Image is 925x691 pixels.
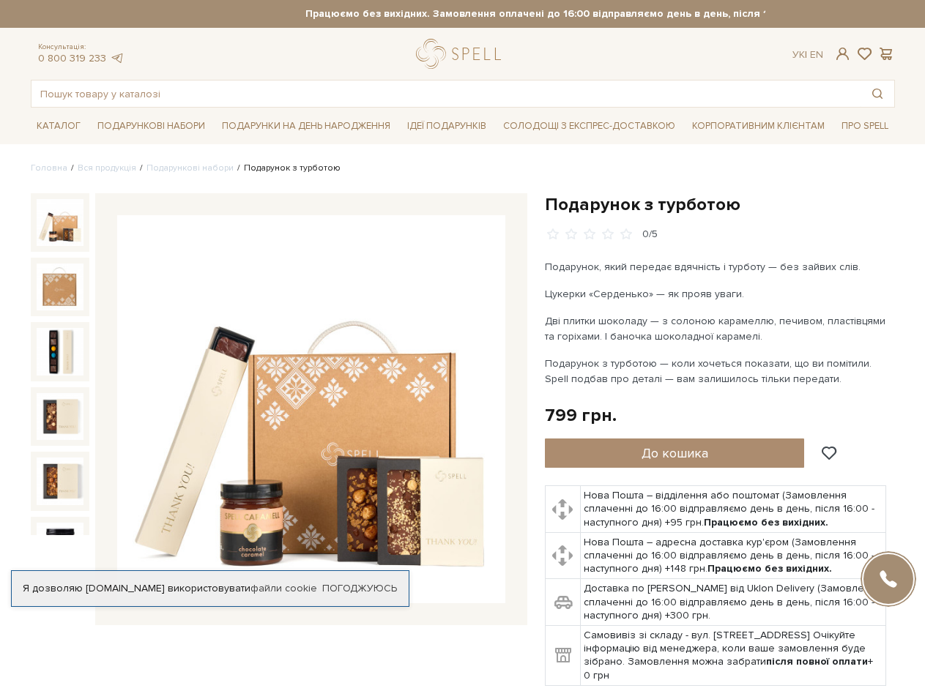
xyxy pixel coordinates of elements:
[642,228,658,242] div: 0/5
[250,582,317,594] a: файли cookie
[766,655,868,668] b: після повної оплати
[545,356,888,386] p: Подарунок з турботою — коли хочеться показати, що ви помітили. Spell подбав про деталі — вам зали...
[704,516,828,528] b: Працюємо без вихідних.
[401,115,492,138] span: Ідеї подарунків
[78,163,136,173] a: Вся продукція
[37,328,83,375] img: Подарунок з турботою
[581,486,886,533] td: Нова Пошта – відділення або поштомат (Замовлення сплаченні до 16:00 відправляємо день в день, піс...
[31,115,86,138] span: Каталог
[497,113,681,138] a: Солодощі з експрес-доставкою
[37,199,83,246] img: Подарунок з турботою
[707,562,832,575] b: Працюємо без вихідних.
[686,113,831,138] a: Корпоративним клієнтам
[836,115,894,138] span: Про Spell
[545,286,888,302] p: Цукерки «Серденько» — як прояв уваги.
[861,81,894,107] button: Пошук товару у каталозі
[146,163,234,173] a: Подарункові набори
[792,48,823,61] div: Ук
[92,115,211,138] span: Подарункові набори
[38,42,125,52] span: Консультація:
[581,626,886,686] td: Самовивіз зі складу - вул. [STREET_ADDRESS] Очікуйте інформацію від менеджера, коли ваше замовлен...
[117,215,505,603] img: Подарунок з турботою
[37,457,83,504] img: Подарунок з турботою
[545,404,617,427] div: 799 грн.
[216,115,396,138] span: Подарунки на День народження
[416,39,508,69] a: logo
[810,48,823,61] a: En
[545,193,895,216] h1: Подарунок з турботою
[581,532,886,579] td: Нова Пошта – адресна доставка кур'єром (Замовлення сплаченні до 16:00 відправляємо день в день, п...
[38,52,106,64] a: 0 800 319 233
[31,81,861,107] input: Пошук товару у каталозі
[545,438,805,468] button: До кошика
[37,393,83,440] img: Подарунок з турботою
[642,445,708,461] span: До кошика
[31,163,67,173] a: Головна
[37,523,83,569] img: Подарунок з турботою
[12,582,409,595] div: Я дозволяю [DOMAIN_NAME] використовувати
[581,579,886,626] td: Доставка по [PERSON_NAME] від Uklon Delivery (Замовлення сплаченні до 16:00 відправляємо день в д...
[110,52,125,64] a: telegram
[234,162,341,175] li: Подарунок з турботою
[545,259,888,274] p: Подарунок, який передає вдячність і турботу — без зайвих слів.
[545,313,888,344] p: Дві плитки шоколаду — з солоною карамеллю, печивом, пластівцями та горіхами. І баночка шоколадної...
[37,264,83,310] img: Подарунок з турботою
[322,582,397,595] a: Погоджуюсь
[805,48,807,61] span: |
